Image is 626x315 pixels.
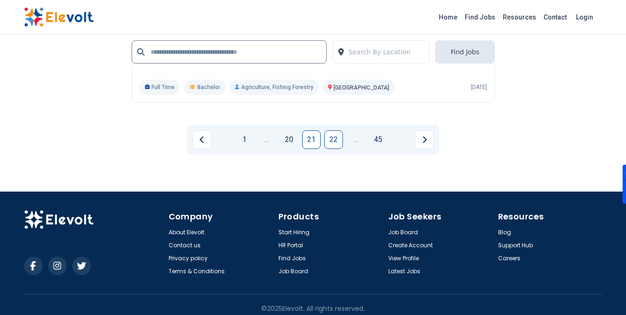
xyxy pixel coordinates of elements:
[388,242,433,249] a: Create Account
[139,80,181,95] p: Full Time
[169,242,201,249] a: Contact us
[24,7,94,27] img: Elevolt
[169,268,225,275] a: Terms & Conditions
[498,242,533,249] a: Support Hub
[388,210,493,223] h4: Job Seekers
[169,210,273,223] h4: Company
[278,268,308,275] a: Job Board
[280,130,298,149] a: Page 20
[388,268,420,275] a: Latest Jobs
[24,210,94,230] img: Elevolt
[347,130,365,149] a: Jump forward
[229,80,319,95] p: Agriculture, Fishing Forestry
[540,10,570,25] a: Contact
[415,130,434,149] a: Next page
[435,10,461,25] a: Home
[235,130,254,149] a: Page 1
[278,229,310,236] a: Start Hiring
[498,255,520,262] a: Careers
[302,130,321,149] a: Page 21 is your current page
[193,130,211,149] a: Previous page
[278,242,303,249] a: HR Portal
[388,229,418,236] a: Job Board
[435,40,494,64] button: Find Jobs
[498,229,511,236] a: Blog
[261,304,365,313] p: © 2025 Elevolt. All rights reserved.
[169,255,208,262] a: Privacy policy
[499,10,540,25] a: Resources
[334,84,389,91] span: [GEOGRAPHIC_DATA]
[278,255,306,262] a: Find Jobs
[193,130,434,149] ul: Pagination
[498,210,602,223] h4: Resources
[278,210,383,223] h4: Products
[570,8,599,26] a: Login
[580,270,626,315] iframe: Chat Widget
[388,255,419,262] a: View Profile
[197,84,220,91] span: Bachelor
[471,84,487,91] p: [DATE]
[324,130,343,149] a: Page 22
[169,229,204,236] a: About Elevolt
[258,130,276,149] a: Jump backward
[461,10,499,25] a: Find Jobs
[369,130,387,149] a: Page 45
